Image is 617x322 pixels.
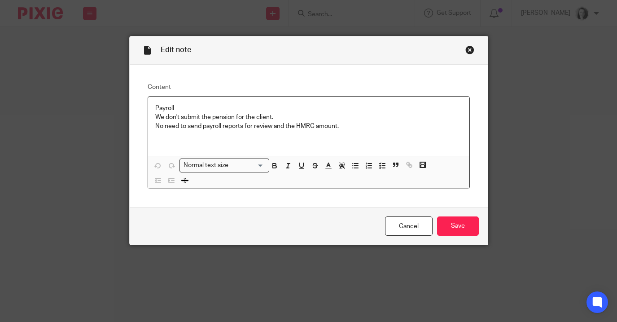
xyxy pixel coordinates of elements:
a: Cancel [385,216,433,236]
div: Close this dialog window [465,45,474,54]
label: Content [148,83,470,92]
span: Edit note [161,46,191,53]
p: We don't submit the pension for the client. [155,113,462,122]
p: Payroll [155,104,462,113]
input: Search for option [231,161,263,170]
span: Normal text size [182,161,231,170]
input: Save [437,216,479,236]
div: Search for option [179,159,269,172]
p: No need to send payroll reports for review and the HMRC amount. [155,122,462,131]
